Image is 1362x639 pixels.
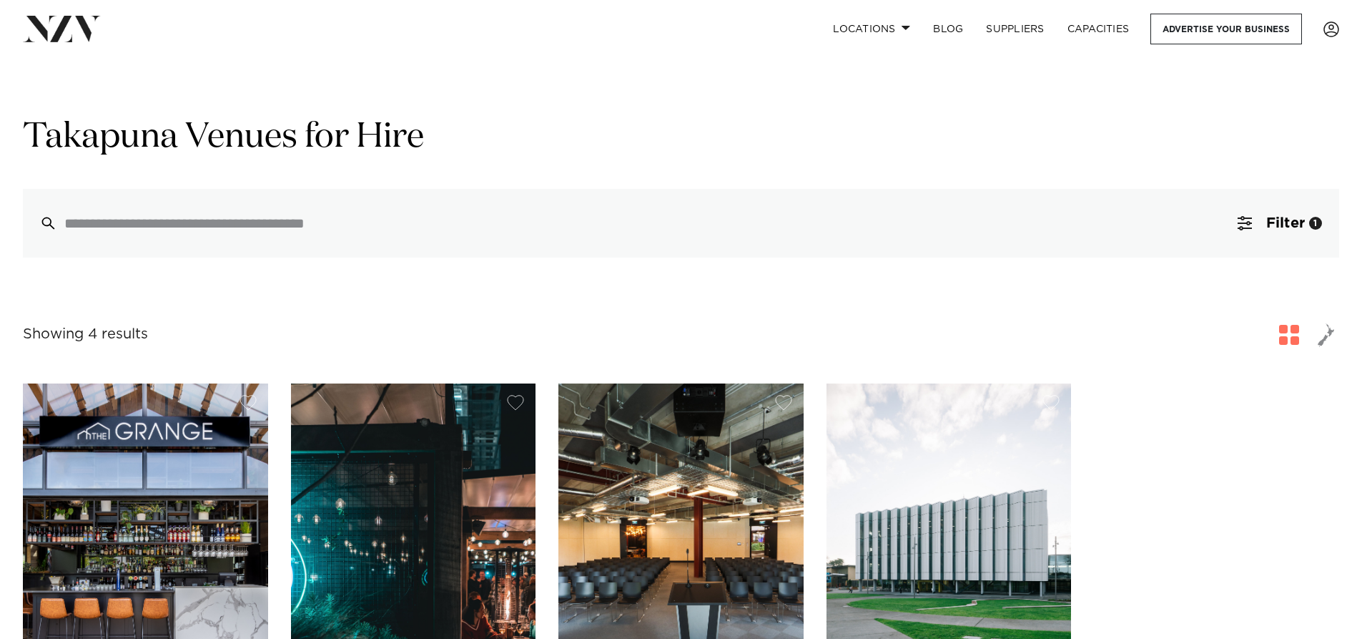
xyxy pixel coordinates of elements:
a: SUPPLIERS [974,14,1055,44]
h1: Takapuna Venues for Hire [23,115,1339,160]
a: BLOG [922,14,974,44]
span: Filter [1266,216,1305,230]
button: Filter1 [1220,189,1339,258]
a: Advertise your business [1150,14,1302,44]
div: 1 [1309,217,1322,230]
img: nzv-logo.png [23,16,101,42]
a: Locations [821,14,922,44]
a: Capacities [1056,14,1141,44]
div: Showing 4 results [23,323,148,346]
